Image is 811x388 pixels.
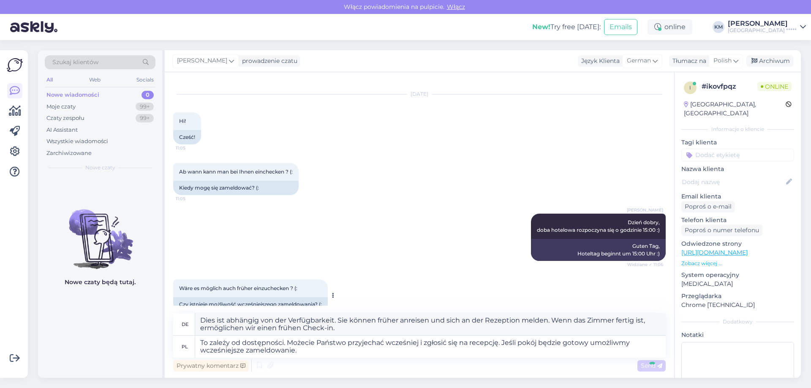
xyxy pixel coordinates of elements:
div: Dodatkowy [681,318,794,326]
p: [MEDICAL_DATA] [681,279,794,288]
div: Guten Tag, Hoteltag beginnt um 15:00 Uhr :) [531,239,666,261]
div: Kiedy mogę się zameldować? (: [173,181,299,195]
div: Archiwum [746,55,793,67]
div: Czy istnieje możliwość wcześniejszego zameldowania? (: [173,297,328,312]
div: Cześć! [173,130,201,144]
span: Hi! [179,118,186,124]
button: Emails [604,19,637,35]
p: Przeglądarka [681,292,794,301]
span: Online [757,82,792,91]
div: [PERSON_NAME] [728,20,797,27]
div: AI Assistant [46,126,78,134]
img: No chats [38,194,162,270]
div: All [45,74,54,85]
div: Try free [DATE]: [532,22,601,32]
span: Ab wann kann man bei Ihnen einchecken ? (: [179,168,293,175]
span: 11:05 [176,195,207,202]
p: Nazwa klienta [681,165,794,174]
span: Widziane ✓ 11:06 [627,261,663,268]
div: 99+ [136,103,154,111]
div: online [648,19,692,35]
p: Email klienta [681,192,794,201]
div: Zarchiwizowane [46,149,92,157]
span: [PERSON_NAME] [177,56,227,65]
div: # ikovfpqz [702,81,757,92]
div: Nowe wiadomości [46,91,99,99]
p: Tagi klienta [681,138,794,147]
b: New! [532,23,550,31]
span: Polish [713,56,732,65]
div: Czaty zespołu [46,114,84,122]
p: Chrome [TECHNICAL_ID] [681,301,794,309]
p: Telefon klienta [681,216,794,225]
p: Nowe czaty będą tutaj. [65,278,136,287]
a: [PERSON_NAME][GEOGRAPHIC_DATA] ***** [728,20,806,34]
div: Moje czaty [46,103,76,111]
span: i [689,84,691,91]
span: German [627,56,651,65]
a: [URL][DOMAIN_NAME] [681,249,748,256]
span: Nowe czaty [85,164,115,171]
div: Tłumacz na [669,57,706,65]
input: Dodaj nazwę [682,177,784,187]
p: Odwiedzone strony [681,239,794,248]
div: [GEOGRAPHIC_DATA], [GEOGRAPHIC_DATA] [684,100,786,118]
div: Informacje o kliencie [681,125,794,133]
div: Poproś o e-mail [681,201,735,212]
div: Web [87,74,102,85]
span: [PERSON_NAME] [627,207,663,213]
span: Wäre es möglich auch früher einzuchecken ? (: [179,285,297,291]
div: Socials [135,74,155,85]
p: System operacyjny [681,271,794,279]
span: Szukaj klientów [52,58,98,67]
span: Włącz [444,3,468,11]
span: 11:05 [176,145,207,151]
input: Dodać etykietę [681,149,794,161]
div: Język Klienta [578,57,620,65]
div: KM [713,21,724,33]
div: Poproś o numer telefonu [681,225,762,236]
img: Askly Logo [7,57,23,73]
div: prowadzenie czatu [239,57,297,65]
div: [DATE] [173,90,666,98]
p: Notatki [681,331,794,339]
div: 0 [142,91,154,99]
p: Zobacz więcej ... [681,260,794,267]
div: Wszystkie wiadomości [46,137,108,146]
div: 99+ [136,114,154,122]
